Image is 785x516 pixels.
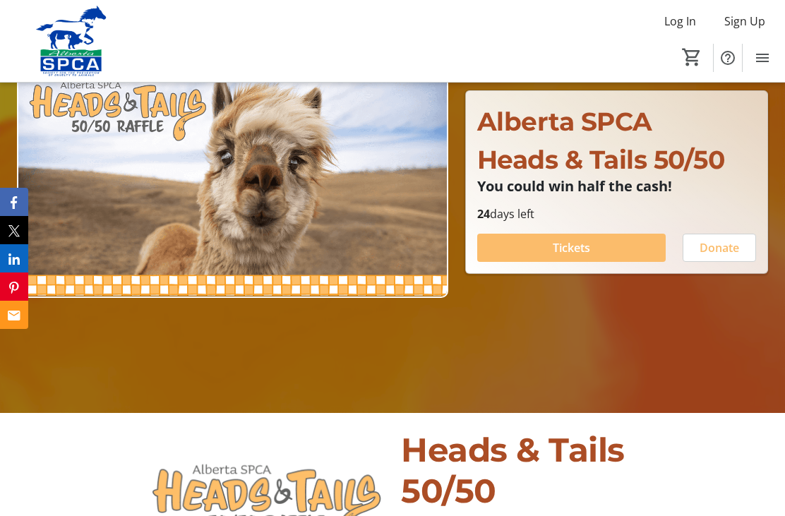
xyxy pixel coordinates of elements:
button: Log In [653,10,707,32]
span: Heads & Tails 50/50 [477,144,725,175]
span: Sign Up [724,13,765,30]
button: Sign Up [713,10,777,32]
span: 24 [477,206,490,222]
p: You could win half the cash! [477,179,756,194]
img: Alberta SPCA's Logo [8,6,134,76]
span: Log In [664,13,696,30]
span: Donate [700,239,739,256]
img: Campaign CTA Media Photo [17,56,448,298]
button: Help [714,44,742,72]
button: Tickets [477,234,666,262]
button: Donate [683,234,756,262]
p: days left [477,205,756,222]
button: Cart [679,44,705,70]
span: Heads & Tails 50/50 [401,430,625,511]
span: Tickets [553,239,590,256]
button: Menu [748,44,777,72]
span: Alberta SPCA [477,106,652,137]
